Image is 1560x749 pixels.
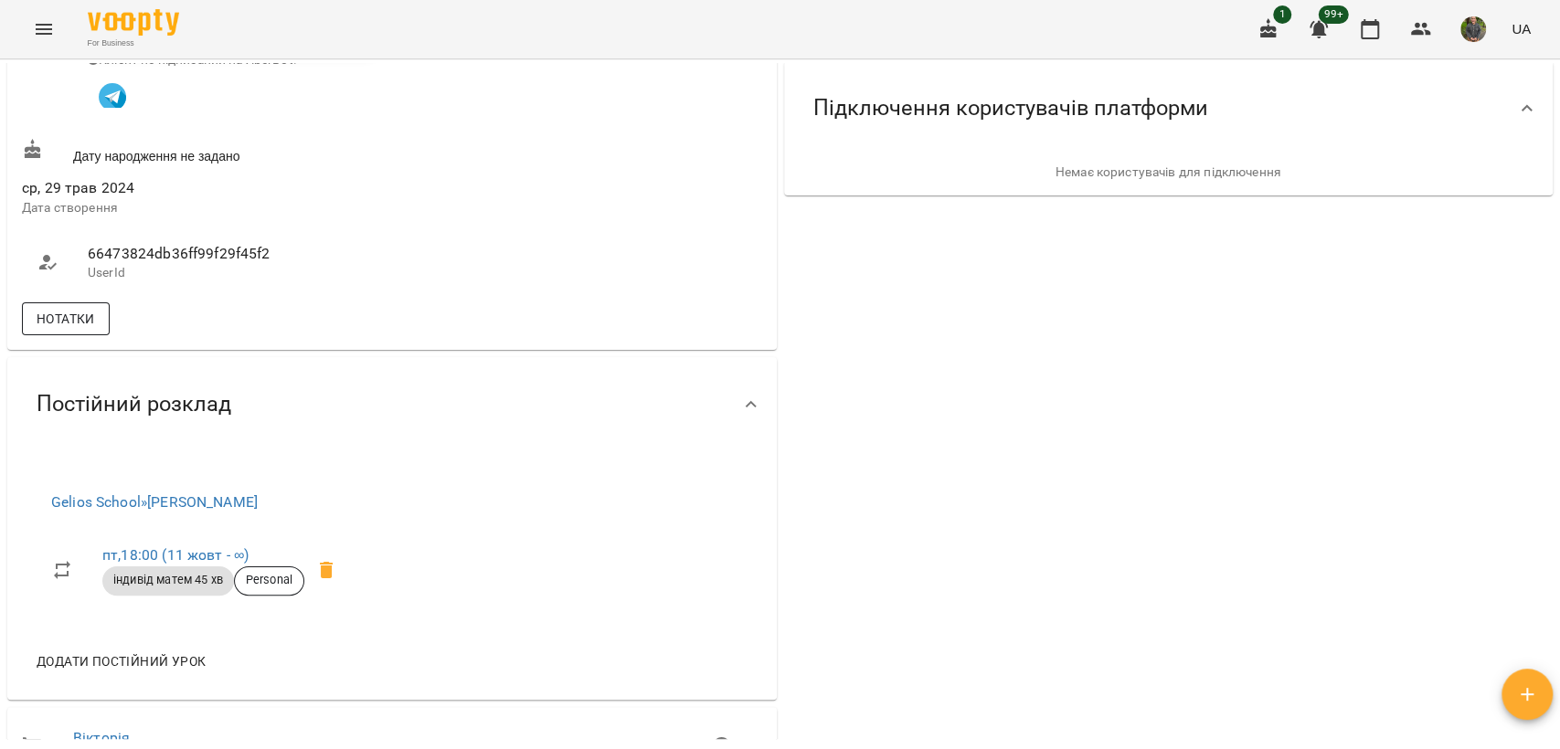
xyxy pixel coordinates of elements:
a: Вікторія [73,729,130,746]
div: Дату народження не задано [18,135,392,169]
p: Немає користувачів для підключення [799,164,1539,182]
p: UserId [88,264,374,282]
button: Клієнт підписаний на VooptyBot [88,69,137,119]
span: Додати постійний урок [37,650,206,672]
button: Menu [22,7,66,51]
a: Gelios School»[PERSON_NAME] [51,493,258,511]
p: Дата створення [22,199,388,217]
span: індивід матем 45 хв [102,572,234,588]
span: ср, 29 трав 2024 [22,177,388,199]
span: UA [1512,19,1531,38]
span: 99+ [1319,5,1349,24]
span: 66473824db36ff99f29f45f2 [88,243,374,265]
img: 2aca21bda46e2c85bd0f5a74cad084d8.jpg [1460,16,1486,42]
span: 1 [1273,5,1291,24]
span: Підключення користувачів платформи [813,94,1208,122]
a: пт,18:00 (11 жовт - ∞) [102,546,249,564]
img: Telegram [99,83,126,111]
img: Voopty Logo [88,9,179,36]
button: UA [1504,12,1538,46]
span: Нотатки [37,308,95,330]
div: Постійний розклад [7,357,777,451]
span: Personal [235,572,303,588]
span: For Business [88,37,179,49]
span: Постійний розклад [37,390,231,418]
button: Нотатки [22,302,110,335]
button: Додати постійний урок [29,645,213,678]
div: Підключення користувачів платформи [784,61,1554,155]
